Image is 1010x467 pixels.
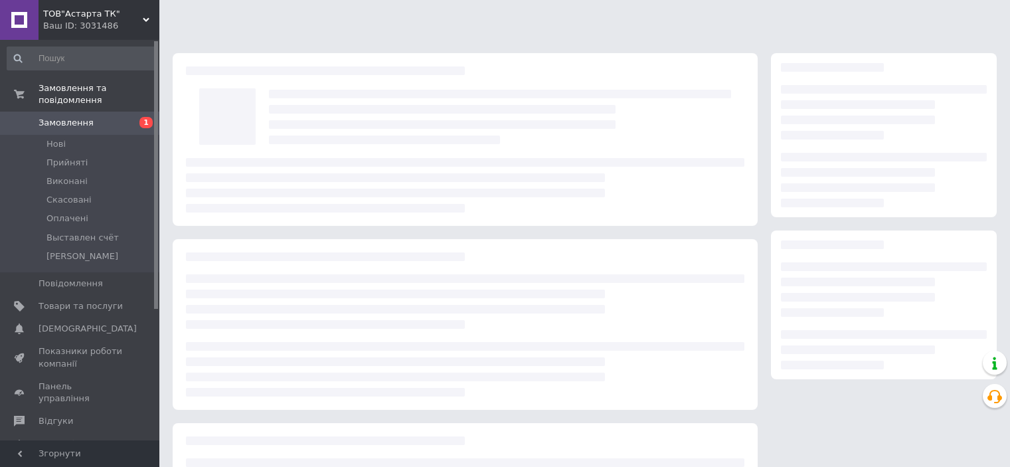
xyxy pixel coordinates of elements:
[46,138,66,150] span: Нові
[39,415,73,427] span: Відгуки
[46,232,119,244] span: Выставлен счёт
[39,300,123,312] span: Товари та послуги
[39,278,103,290] span: Повідомлення
[39,117,94,129] span: Замовлення
[46,175,88,187] span: Виконані
[39,323,137,335] span: [DEMOGRAPHIC_DATA]
[46,194,92,206] span: Скасовані
[46,213,88,225] span: Оплачені
[39,345,123,369] span: Показники роботи компанії
[39,438,74,450] span: Покупці
[139,117,153,128] span: 1
[43,8,143,20] span: ТОВ"Астарта ТК"
[46,157,88,169] span: Прийняті
[43,20,159,32] div: Ваш ID: 3031486
[39,381,123,405] span: Панель управління
[39,82,159,106] span: Замовлення та повідомлення
[46,250,118,262] span: [PERSON_NAME]
[7,47,157,70] input: Пошук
